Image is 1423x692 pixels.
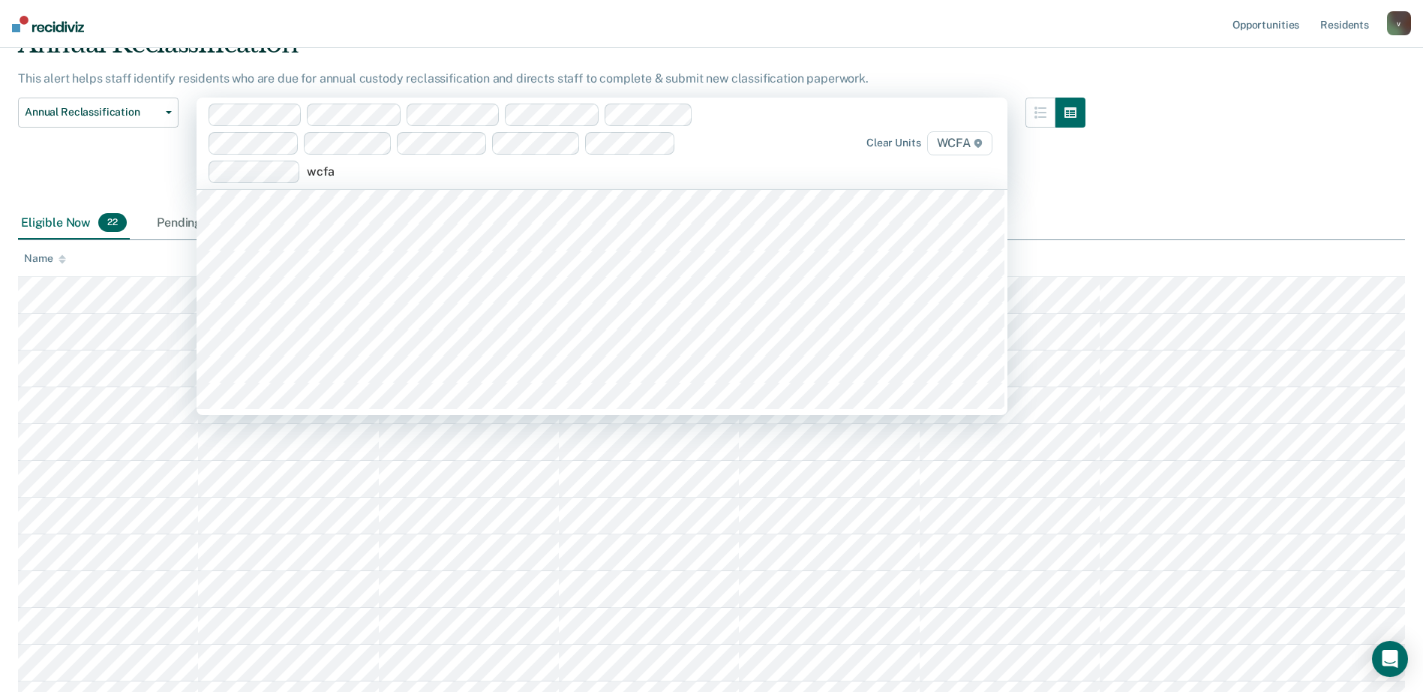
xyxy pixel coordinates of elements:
div: Open Intercom Messenger [1372,641,1408,677]
div: Clear units [866,137,921,149]
span: 22 [98,213,127,233]
p: This alert helps staff identify residents who are due for annual custody reclassification and dir... [18,71,869,86]
button: v [1387,11,1411,35]
div: Name [24,252,66,265]
div: Pending4 [154,207,236,240]
span: Annual Reclassification [25,106,160,119]
img: Recidiviz [12,16,84,32]
button: Annual Reclassification [18,98,179,128]
span: WCFA [927,131,992,155]
div: Eligible Now22 [18,207,130,240]
div: Annual Reclassification [18,29,1085,71]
